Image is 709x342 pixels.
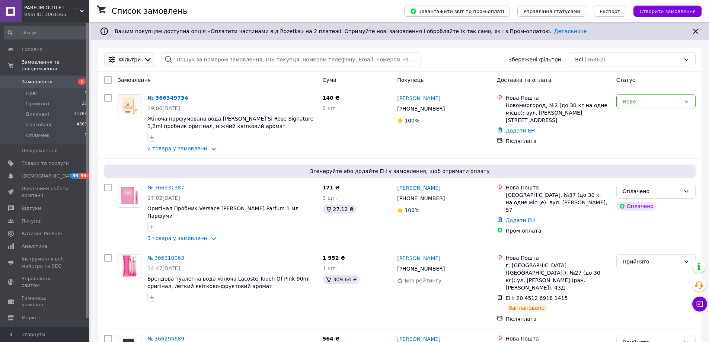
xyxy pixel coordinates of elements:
span: Замовлення [118,77,151,83]
a: № 366331387 [147,185,184,191]
span: 564 ₴ [323,336,340,342]
span: [PHONE_NUMBER] [397,266,445,272]
a: Фото товару [118,94,141,118]
span: Інструменти веб-майстра та SEO [22,256,69,269]
span: Маркет [22,314,41,321]
span: Завантажити звіт по пром-оплаті [410,8,504,15]
div: Нова Пошта [506,184,610,191]
span: Каталог ProSale [22,230,62,237]
div: [GEOGRAPHIC_DATA], №37 (до 30 кг на одне місце): вул. [PERSON_NAME], 57 [506,191,610,214]
img: Фото товару [118,184,141,207]
span: Скасовані [26,121,51,128]
span: Оплачені [26,132,49,139]
span: 100% [405,118,419,124]
button: Управління статусами [517,6,586,17]
div: Оплачено [623,187,680,195]
div: Нова Пошта [506,94,610,102]
span: 99+ [79,173,92,179]
span: Створити замовлення [639,9,696,14]
span: 26 [82,100,87,107]
a: Додати ЕН [506,128,535,134]
span: 31765 [74,111,87,118]
span: [PHONE_NUMBER] [397,195,445,201]
span: Показники роботи компанії [22,185,69,199]
span: Повідомлення [22,147,58,154]
div: 27.12 ₴ [323,205,357,214]
div: Заплановано [506,303,548,312]
span: 100% [405,207,419,213]
div: Післяплата [506,315,610,323]
span: Всі [575,56,583,63]
span: Управління статусами [523,9,580,14]
div: 309.64 ₴ [323,275,360,284]
a: 3 товара у замовленні [147,235,209,241]
span: 171 ₴ [323,185,340,191]
a: Додати ЕН [506,217,535,223]
span: 14:47[DATE] [147,265,180,271]
div: Післяплата [506,137,610,145]
a: [PERSON_NAME] [397,95,440,102]
span: Товари та послуги [22,160,69,167]
span: 19:06[DATE] [147,105,180,111]
span: 39 [71,173,79,179]
span: PARFUM OUTLET — оригінальна парфумерія з Європи [24,4,80,11]
a: № 366310063 [147,255,184,261]
span: 7 [84,132,87,139]
a: [PERSON_NAME] [397,184,440,192]
a: [PERSON_NAME] [397,255,440,262]
span: Замовлення [22,79,52,85]
div: Новомиргород, №2 (до 30 кг на одне місце): вул. [PERSON_NAME][STREET_ADDRESS] [506,102,610,124]
input: Пошук [4,26,88,39]
button: Чат з покупцем [692,297,707,311]
button: Завантажити звіт по пром-оплаті [404,6,510,17]
div: Нова Пошта [506,254,610,262]
span: [PHONE_NUMBER] [397,106,445,112]
div: г. [GEOGRAPHIC_DATA] ([GEOGRAPHIC_DATA].), №27 (до 30 кг): ул. [PERSON_NAME] (ран. [PERSON_NAME])... [506,262,610,291]
span: Експорт [600,9,620,14]
a: 2 товара у замовленні [147,146,209,151]
span: Відгуки [22,205,41,212]
button: Експорт [594,6,626,17]
input: Пошук за номером замовлення, ПІБ покупця, номером телефону, Email, номером накладної [161,52,421,67]
span: Доставка та оплата [497,77,552,83]
a: Детальніше [554,28,587,34]
span: Збережені фільтри: [508,56,563,63]
a: № 366349734 [147,95,188,101]
span: Управління сайтом [22,275,69,289]
span: Гаманець компанії [22,295,69,308]
span: Замовлення та повідомлення [22,59,89,72]
a: № 366294689 [147,336,184,342]
a: Фото товару [118,254,141,278]
span: Нові [26,90,37,97]
span: 140 ₴ [323,95,340,101]
span: 1 952 ₴ [323,255,345,261]
h1: Список замовлень [112,7,187,16]
img: Фото товару [121,255,139,278]
span: Головна [22,46,42,53]
span: Вашим покупцям доступна опція «Оплатити частинами від Rozetka» на 2 платежі. Отримуйте нові замов... [115,28,587,34]
span: 17:02[DATE] [147,195,180,201]
span: 4563 [77,121,87,128]
span: Покупці [22,218,42,224]
div: Оплачено [616,202,657,211]
span: 1 шт. [323,265,337,271]
div: Нове [623,98,680,106]
span: Виконані [26,111,49,118]
span: 2 шт. [323,105,337,111]
a: Брендова туалетна вода жіноча Lacoste Touch Of Pink 90ml оригінал, легкий квітково-фруктовий аромат [147,276,310,289]
span: Без рейтингу [405,278,441,284]
span: 1 [78,79,86,85]
span: Статус [616,77,635,83]
button: Створити замовлення [633,6,702,17]
div: Прийнято [623,258,680,266]
span: Згенеруйте або додайте ЕН у замовлення, щоб отримати оплату [107,167,693,175]
div: Ваш ID: 3061565 [24,11,89,18]
a: Жіноча парфумована вода [PERSON_NAME] Si Rose Signature 1,2ml пробник оригінал, ніжний квітковий ... [147,116,313,129]
img: Фото товару [118,95,141,118]
span: Фільтри [119,56,141,63]
div: Пром-оплата [506,227,610,234]
span: Аналітика [22,243,47,250]
span: 3 шт. [323,195,337,201]
a: Фото товару [118,184,141,208]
